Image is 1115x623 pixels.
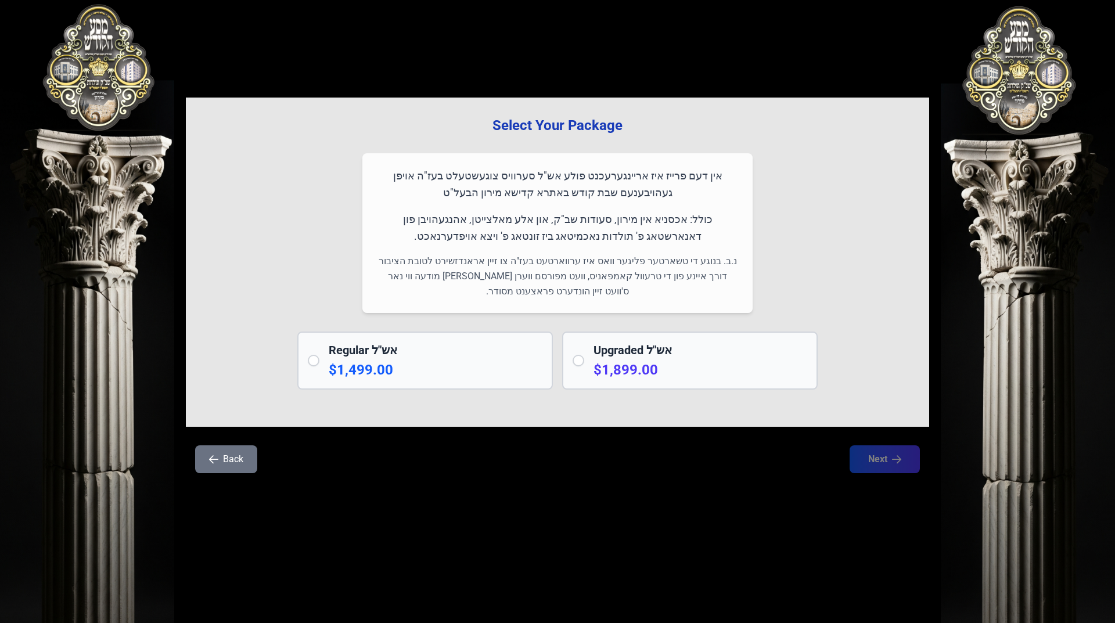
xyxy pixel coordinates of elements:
[329,342,542,358] h2: Regular אש"ל
[204,116,911,135] h3: Select Your Package
[594,361,807,379] p: $1,899.00
[329,361,542,379] p: $1,499.00
[376,167,739,201] p: אין דעם פרייז איז אריינגערעכנט פולע אש"ל סערוויס צוגעשטעלט בעז"ה אויפן געהויבענעם שבת קודש באתרא ...
[376,254,739,299] p: נ.ב. בנוגע די טשארטער פליגער וואס איז ערווארטעט בעז"ה צו זיין אראנדזשירט לטובת הציבור דורך איינע ...
[850,445,920,473] button: Next
[376,211,739,245] p: כולל: אכסניא אין מירון, סעודות שב"ק, און אלע מאלצייטן, אהנגעהויבן פון דאנארשטאג פ' תולדות נאכמיטא...
[195,445,257,473] button: Back
[594,342,807,358] h2: Upgraded אש"ל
